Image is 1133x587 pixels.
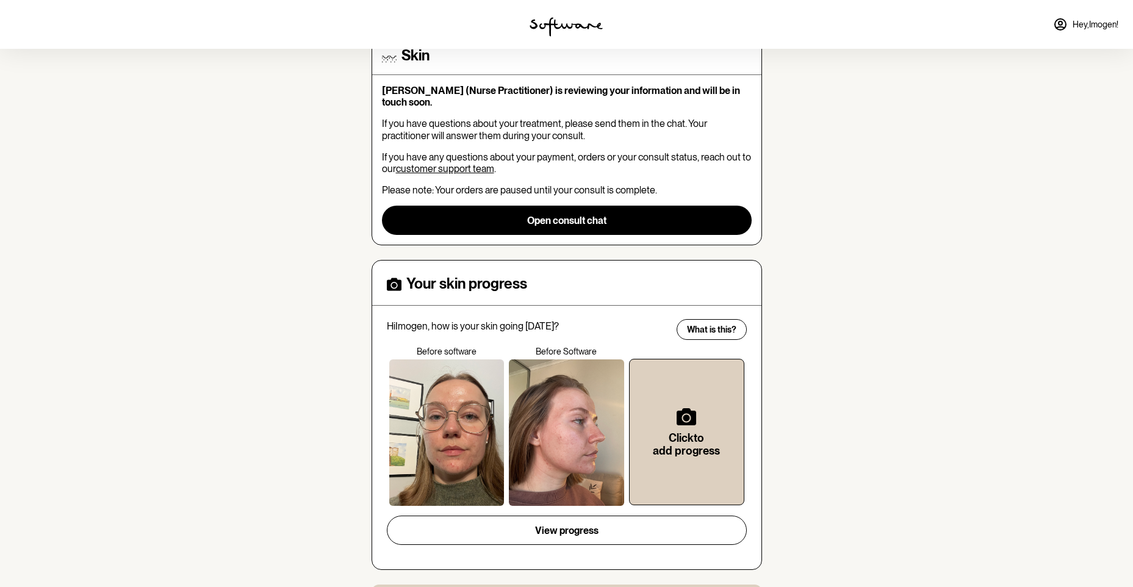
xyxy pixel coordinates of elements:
a: Hey,Imogen! [1046,10,1126,39]
button: What is this? [677,319,747,340]
h4: Your skin progress [406,275,527,293]
h6: Click to add progress [649,431,724,458]
p: [PERSON_NAME] (Nurse Practitioner) is reviewing your information and will be in touch soon. [382,85,752,108]
p: If you have questions about your treatment, please send them in the chat. Your practitioner will ... [382,118,752,141]
span: Hey, Imogen ! [1073,20,1118,30]
a: customer support team [396,163,494,175]
img: software logo [530,17,603,37]
h4: Skin [401,47,430,65]
p: Please note: Your orders are paused until your consult is complete. [382,184,752,196]
button: Open consult chat [382,206,752,235]
p: Hi Imogen , how is your skin going [DATE]? [387,320,669,332]
span: View progress [535,525,599,536]
p: Before Software [506,347,627,357]
button: View progress [387,516,747,545]
span: What is this? [687,325,736,335]
p: If you have any questions about your payment, orders or your consult status, reach out to our . [382,151,752,175]
p: Before software [387,347,507,357]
